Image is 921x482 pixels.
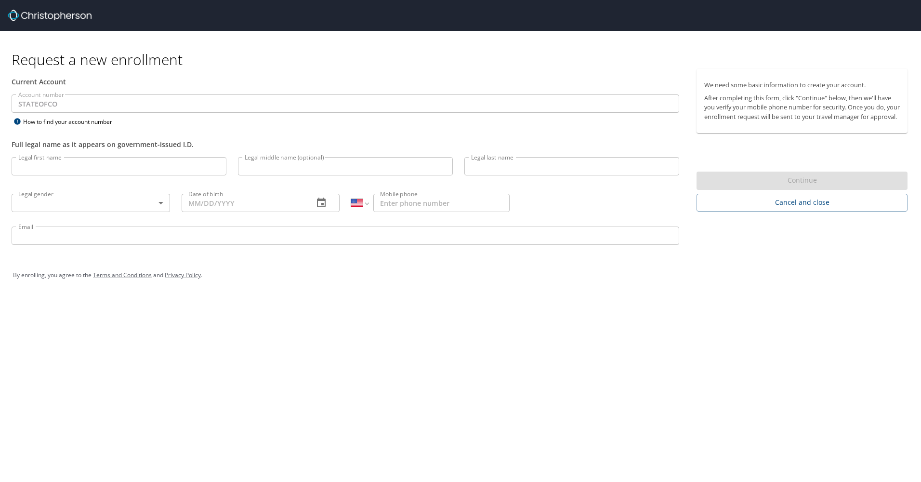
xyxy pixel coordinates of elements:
a: Terms and Conditions [93,271,152,279]
div: By enrolling, you agree to the and . [13,263,908,287]
p: We need some basic information to create your account. [704,80,900,90]
p: After completing this form, click "Continue" below, then we'll have you verify your mobile phone ... [704,94,900,121]
span: Cancel and close [704,197,900,209]
div: Current Account [12,77,679,87]
input: Enter phone number [373,194,510,212]
div: Full legal name as it appears on government-issued I.D. [12,139,679,149]
h1: Request a new enrollment [12,50,915,69]
a: Privacy Policy [165,271,201,279]
button: Cancel and close [697,194,908,212]
input: MM/DD/YYYY [182,194,306,212]
div: ​ [12,194,170,212]
img: cbt logo [8,10,92,21]
div: How to find your account number [12,116,132,128]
